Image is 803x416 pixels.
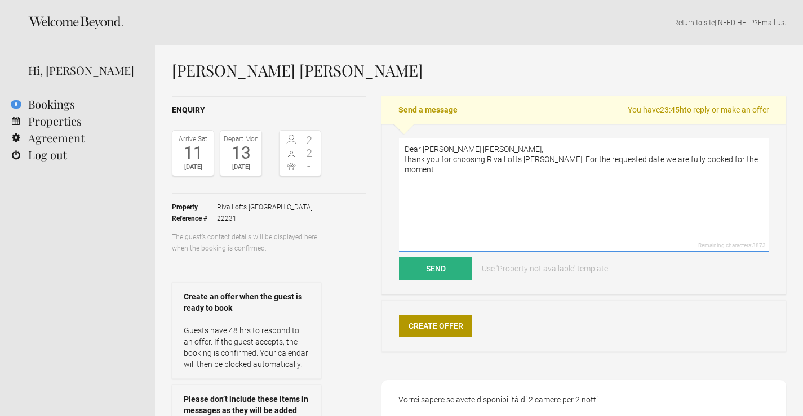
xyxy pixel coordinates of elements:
[175,145,211,162] div: 11
[628,104,769,115] span: You have to reply or make an offer
[223,133,259,145] div: Depart Mon
[223,145,259,162] div: 13
[381,96,786,124] h2: Send a message
[28,62,138,79] div: Hi, [PERSON_NAME]
[11,100,21,109] flynt-notification-badge: 8
[172,62,786,79] h1: [PERSON_NAME] [PERSON_NAME]
[172,213,217,224] strong: Reference #
[300,135,318,146] span: 2
[184,291,309,314] strong: Create an offer when the guest is ready to book
[175,162,211,173] div: [DATE]
[172,202,217,213] strong: Property
[223,162,259,173] div: [DATE]
[217,202,313,213] span: Riva Lofts [GEOGRAPHIC_DATA]
[172,231,321,254] p: The guest’s contact details will be displayed here when the booking is confirmed.
[300,147,318,159] span: 2
[660,105,684,114] flynt-countdown: 23:45h
[474,257,616,280] a: Use 'Property not available' template
[758,18,784,27] a: Email us
[300,160,318,172] span: -
[399,315,472,337] a: Create Offer
[399,257,472,280] button: Send
[674,18,715,27] a: Return to site
[172,104,366,116] h2: Enquiry
[217,213,313,224] span: 22231
[184,325,309,370] p: Guests have 48 hrs to respond to an offer. If the guest accepts, the booking is confirmed. Your c...
[175,133,211,145] div: Arrive Sat
[172,17,786,28] p: | NEED HELP? .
